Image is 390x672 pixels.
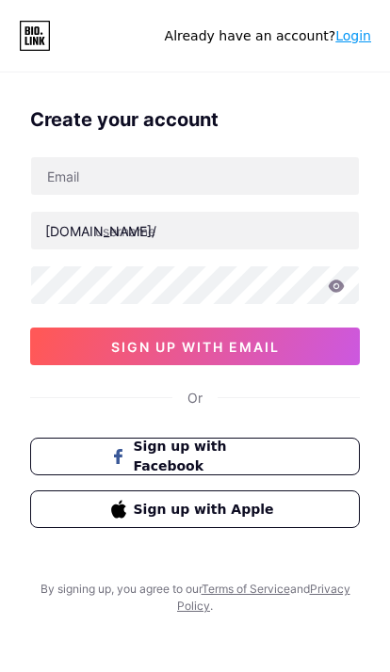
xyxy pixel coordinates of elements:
span: Sign up with Apple [134,500,280,520]
button: Sign up with Apple [30,490,360,528]
a: Terms of Service [202,582,290,596]
div: Already have an account? [165,26,371,46]
a: Login [335,28,371,43]
button: Sign up with Facebook [30,438,360,475]
div: By signing up, you agree to our and . [35,581,355,615]
span: sign up with email [111,339,280,355]
div: Create your account [30,105,360,134]
button: sign up with email [30,328,360,365]
input: Email [31,157,359,195]
div: Or [187,388,203,408]
span: Sign up with Facebook [134,437,280,476]
input: username [31,212,359,249]
div: [DOMAIN_NAME]/ [45,221,156,241]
